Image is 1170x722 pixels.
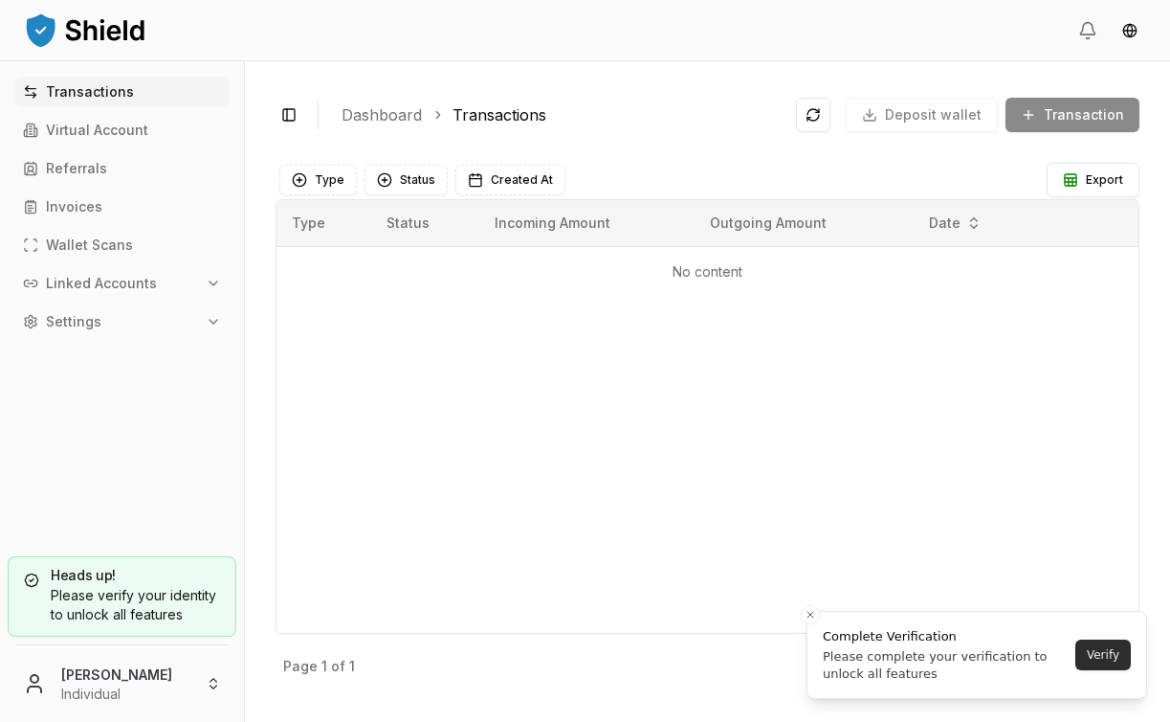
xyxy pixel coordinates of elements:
[342,103,781,126] nav: breadcrumb
[453,103,546,126] a: Transactions
[921,208,989,238] button: Date
[801,605,820,624] button: Close toast
[823,627,1070,646] div: Complete Verification
[8,653,236,714] button: [PERSON_NAME]Individual
[276,200,371,246] th: Type
[15,230,229,260] a: Wallet Scans
[8,556,236,637] a: Heads up!Please verify your identity to unlock all features
[46,124,148,137] p: Virtual Account
[46,238,133,252] p: Wallet Scans
[15,153,229,184] a: Referrals
[695,200,912,246] th: Outgoing Amount
[15,77,229,107] a: Transactions
[15,115,229,146] a: Virtual Account
[15,192,229,222] a: Invoices
[15,306,229,337] button: Settings
[61,685,190,704] p: Individual
[349,660,355,673] p: 1
[331,660,345,673] p: of
[46,162,107,175] p: Referrals
[1047,163,1139,197] button: Export
[279,165,357,195] button: Type
[1075,640,1131,670] button: Verify
[455,165,565,195] button: Created At
[24,586,220,624] div: Please verify your identity to unlock all features
[321,660,327,673] p: 1
[292,262,1123,282] p: No content
[24,569,220,582] h5: Heads up!
[46,277,157,290] p: Linked Accounts
[823,648,1070,683] div: Please complete your verification to unlock all features
[371,200,479,246] th: Status
[23,11,147,49] img: ShieldPay Logo
[491,172,553,188] span: Created At
[342,103,422,126] a: Dashboard
[46,200,102,214] p: Invoices
[479,200,695,246] th: Incoming Amount
[46,315,101,328] p: Settings
[283,660,318,673] p: Page
[364,165,448,195] button: Status
[46,85,134,99] p: Transactions
[15,268,229,299] button: Linked Accounts
[61,665,190,685] p: [PERSON_NAME]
